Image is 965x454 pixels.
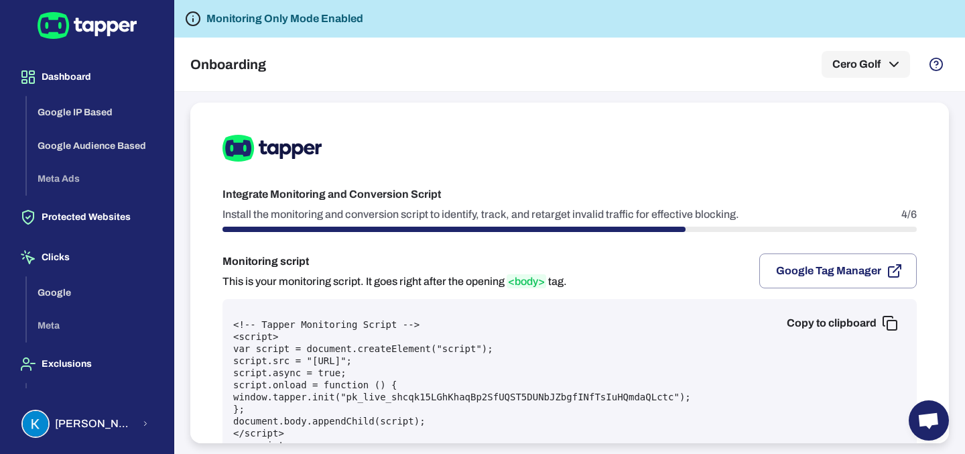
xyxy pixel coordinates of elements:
button: Copy to clipboard [776,310,906,337]
button: Google Audience Based [27,129,163,163]
button: Google IP Based [27,96,163,129]
a: Dashboard [11,70,163,82]
a: Protected Websites [11,211,163,222]
button: Keryn Thompson[PERSON_NAME] [PERSON_NAME] [11,404,163,443]
svg: Tapper is not blocking any fraudulent activity for this domain [185,11,201,27]
a: Google IP Based [27,106,163,117]
p: Install the monitoring and conversion script to identify, track, and retarget invalid traffic for... [222,208,739,221]
button: Clicks [11,239,163,276]
span: [PERSON_NAME] [PERSON_NAME] [55,417,133,431]
h5: Onboarding [190,56,266,72]
a: Google Audience Based [27,139,163,150]
img: Keryn Thompson [23,411,48,437]
a: Exclusions [11,357,163,369]
button: Dashboard [11,58,163,96]
button: Google Tag Manager [759,253,917,288]
a: Clicks [11,251,163,262]
button: Google [27,276,163,310]
h6: Integrate Monitoring and Conversion Script [222,186,917,203]
button: Google [27,383,163,416]
p: 4/6 [901,208,917,221]
a: Google [27,286,163,297]
h6: Monitoring Only Mode Enabled [206,11,363,27]
button: Exclusions [11,345,163,383]
button: Cero Golf [822,51,910,78]
button: Protected Websites [11,198,163,236]
p: This is your monitoring script. It goes right after the opening tag. [222,275,567,288]
div: Open chat [909,400,949,441]
span: <body> [507,274,546,288]
h6: Monitoring script [222,253,567,270]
